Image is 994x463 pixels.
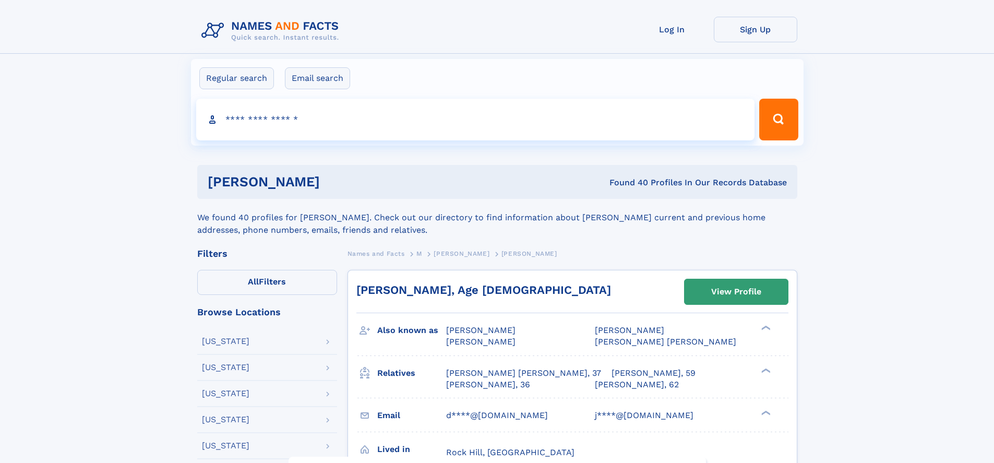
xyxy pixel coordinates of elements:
a: View Profile [685,279,788,304]
div: [US_STATE] [202,415,249,424]
h3: Email [377,407,446,424]
a: [PERSON_NAME] [PERSON_NAME], 37 [446,367,601,379]
h1: [PERSON_NAME] [208,175,465,188]
span: [PERSON_NAME] [501,250,557,257]
div: [US_STATE] [202,442,249,450]
a: Log In [630,17,714,42]
div: ❯ [759,409,771,416]
h3: Also known as [377,322,446,339]
span: [PERSON_NAME] [446,337,516,347]
div: We found 40 profiles for [PERSON_NAME]. Check out our directory to find information about [PERSON... [197,199,797,236]
span: [PERSON_NAME] [595,325,664,335]
span: M [416,250,422,257]
a: [PERSON_NAME], Age [DEMOGRAPHIC_DATA] [356,283,611,296]
a: [PERSON_NAME], 62 [595,379,679,390]
label: Email search [285,67,350,89]
a: Names and Facts [348,247,405,260]
div: [US_STATE] [202,363,249,372]
a: [PERSON_NAME], 36 [446,379,530,390]
a: M [416,247,422,260]
div: View Profile [711,280,761,304]
div: Filters [197,249,337,258]
h3: Relatives [377,364,446,382]
div: ❯ [759,325,771,331]
img: Logo Names and Facts [197,17,348,45]
span: [PERSON_NAME] [434,250,489,257]
h3: Lived in [377,441,446,458]
span: Rock Hill, [GEOGRAPHIC_DATA] [446,447,574,457]
span: All [248,277,259,287]
div: ❯ [759,367,771,374]
a: Sign Up [714,17,797,42]
a: [PERSON_NAME] [434,247,489,260]
div: [US_STATE] [202,337,249,346]
label: Regular search [199,67,274,89]
span: [PERSON_NAME] [446,325,516,335]
div: [US_STATE] [202,389,249,398]
a: [PERSON_NAME], 59 [612,367,696,379]
div: Browse Locations [197,307,337,317]
label: Filters [197,270,337,295]
div: Found 40 Profiles In Our Records Database [464,177,787,188]
input: search input [196,99,755,140]
button: Search Button [759,99,798,140]
span: [PERSON_NAME] [PERSON_NAME] [595,337,736,347]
